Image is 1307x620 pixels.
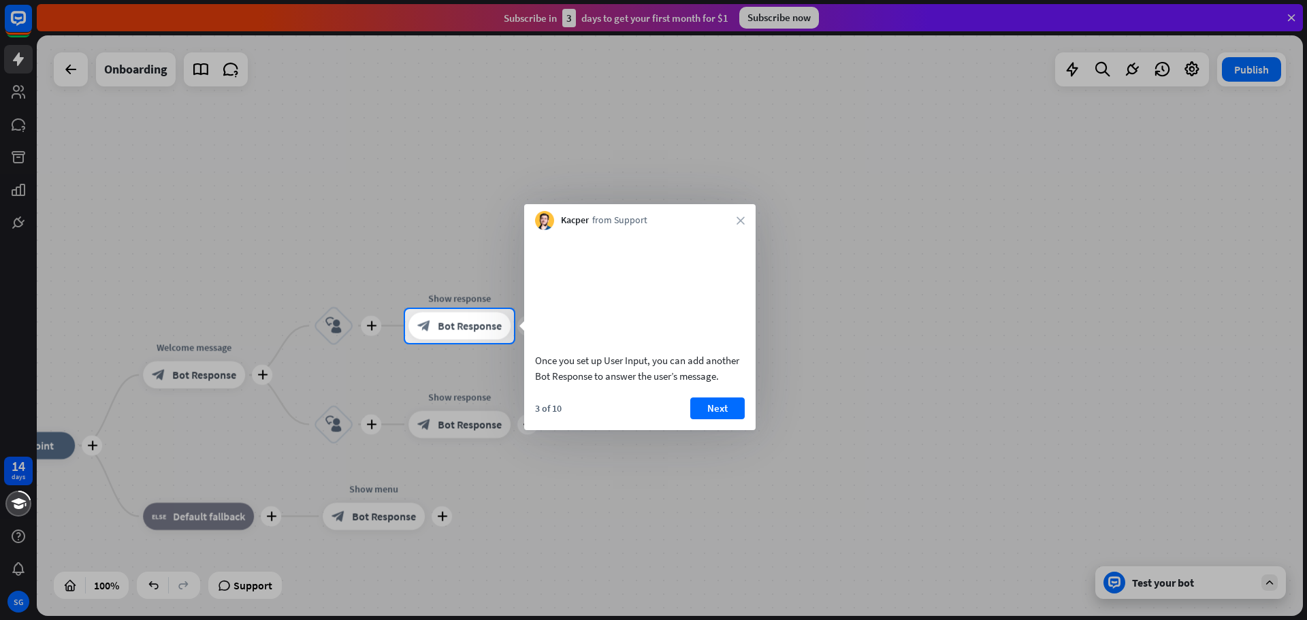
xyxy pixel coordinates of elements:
[592,214,647,227] span: from Support
[11,5,52,46] button: Open LiveChat chat widget
[690,397,745,419] button: Next
[535,402,562,414] div: 3 of 10
[438,319,502,333] span: Bot Response
[737,216,745,225] i: close
[417,319,431,333] i: block_bot_response
[561,214,589,227] span: Kacper
[535,353,745,384] div: Once you set up User Input, you can add another Bot Response to answer the user’s message.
